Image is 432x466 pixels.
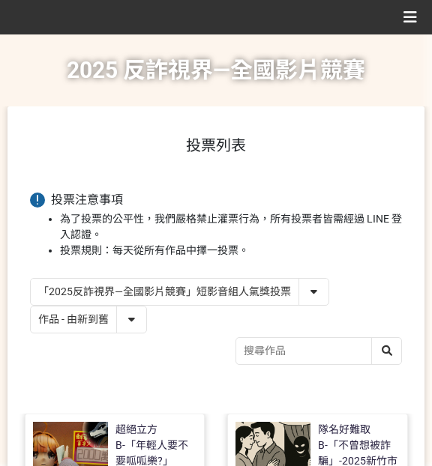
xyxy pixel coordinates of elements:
div: 隊名好難取 [318,422,370,438]
li: 為了投票的公平性，我們嚴格禁止灌票行為，所有投票者皆需經過 LINE 登入認證。 [60,211,402,243]
li: 投票規則：每天從所有作品中擇一投票。 [60,243,402,258]
div: 超絕立方 [115,422,157,438]
input: 搜尋作品 [236,338,401,364]
span: 投票注意事項 [51,193,123,207]
h1: 投票列表 [30,136,402,154]
h1: 2025 反詐視界—全國影片競賽 [67,34,365,106]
